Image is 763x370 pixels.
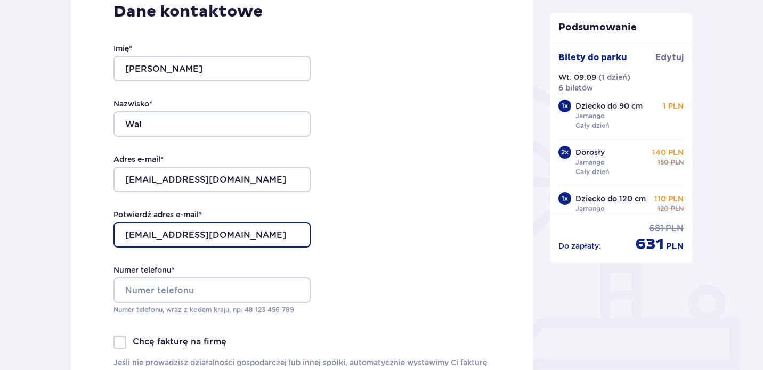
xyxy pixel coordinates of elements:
[658,204,669,213] p: 120
[113,154,164,165] label: Adres e-mail *
[575,111,605,121] p: Jamango
[113,111,311,137] input: Nazwisko
[658,158,669,167] p: 150
[113,43,132,54] label: Imię *
[665,223,684,234] p: PLN
[558,146,571,159] div: 2 x
[558,192,571,205] div: 1 x
[654,193,684,204] p: 110 PLN
[655,52,684,63] a: Edytuj
[558,100,571,112] div: 1 x
[635,234,664,254] p: 631
[113,305,311,315] p: Numer telefonu, wraz z kodem kraju, np. 48 ​123 ​456 ​789
[113,98,152,109] label: Nazwisko *
[575,158,605,167] p: Jamango
[113,56,311,81] input: Imię
[558,52,627,63] p: Bilety do parku
[575,167,609,177] p: Cały dzień
[663,101,684,111] p: 1 PLN
[133,336,226,348] p: Chcę fakturę na firmę
[113,2,490,22] p: Dane kontaktowe
[666,241,684,252] p: PLN
[671,158,684,167] p: PLN
[558,241,601,251] p: Do zapłaty :
[113,222,311,248] input: Potwierdź adres e-mail
[575,121,609,130] p: Cały dzień
[575,204,605,213] p: Jamango
[649,223,663,234] p: 681
[652,147,684,158] p: 140 PLN
[113,277,311,303] input: Numer telefonu
[575,147,605,158] p: Dorosły
[575,101,643,111] p: Dziecko do 90 cm
[550,21,693,34] p: Podsumowanie
[558,72,596,83] p: Wt. 09.09
[113,209,202,220] label: Potwierdź adres e-mail *
[113,167,311,192] input: Adres e-mail
[558,83,593,93] p: 6 biletów
[671,204,684,213] p: PLN
[598,72,630,83] p: ( 1 dzień )
[113,265,175,275] label: Numer telefonu *
[575,193,646,204] p: Dziecko do 120 cm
